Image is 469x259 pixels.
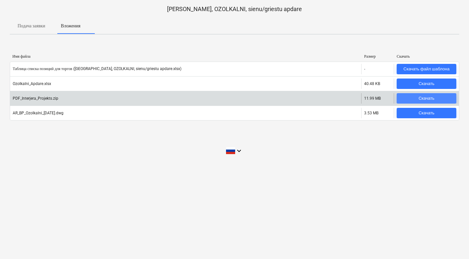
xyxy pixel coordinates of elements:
[364,111,378,115] div: 3.53 MB
[10,5,459,13] p: [PERSON_NAME], OZOLKALNI, sienu/griestu apdare
[419,95,434,102] div: Скачать
[13,81,51,86] div: Ozolkalni_Apdare.xlsx
[13,66,181,71] div: Таблица списка позиций для торгов ([GEOGRAPHIC_DATA], OZOLKALNI, sienu/griestu apdare.xlsx)
[12,54,359,59] div: Имя файла
[13,96,58,101] div: PDF_Interjera_Projekts.zip
[364,96,381,101] div: 11.99 MB
[419,109,434,117] div: Скачать
[61,22,80,29] p: Вложения
[235,147,243,155] i: keyboard_arrow_down
[419,80,434,88] div: Скачать
[397,54,457,59] div: Скачать
[397,79,456,89] button: Скачать
[397,108,456,118] button: Скачать
[397,64,456,74] button: Скачать файл шаблона
[364,54,391,59] div: Размер
[397,93,456,104] button: Скачать
[364,67,365,71] div: -
[13,111,64,115] div: AR_BP_Ozolkalni_[DATE].dwg
[18,22,45,29] p: Подача заявки
[404,65,449,73] div: Скачать файл шаблона
[364,81,380,86] div: 40.48 KB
